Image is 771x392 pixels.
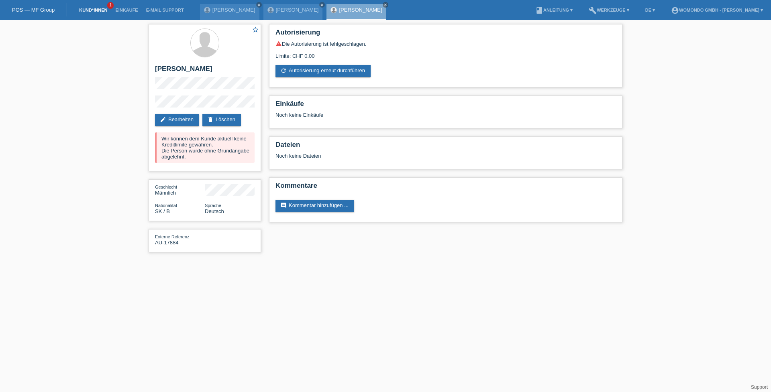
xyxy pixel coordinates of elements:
a: account_circlewomondo GmbH - [PERSON_NAME] ▾ [667,8,767,12]
i: star_border [252,26,259,33]
a: close [256,2,262,8]
a: close [319,2,325,8]
h2: [PERSON_NAME] [155,65,255,77]
a: Kund*innen [75,8,111,12]
a: star_border [252,26,259,35]
i: close [320,3,324,7]
div: Limite: CHF 0.00 [275,47,616,59]
i: account_circle [671,6,679,14]
a: refreshAutorisierung erneut durchführen [275,65,371,77]
a: Support [751,384,768,390]
a: close [383,2,388,8]
a: [PERSON_NAME] [339,7,382,13]
span: Sprache [205,203,221,208]
i: warning [275,41,282,47]
div: Wir können dem Kunde aktuell keine Kreditlimite gewähren. Die Person wurde ohne Grundangabe abgel... [155,132,255,163]
a: Einkäufe [111,8,142,12]
div: Die Autorisierung ist fehlgeschlagen. [275,41,616,47]
i: refresh [280,67,287,74]
div: Männlich [155,184,205,196]
i: edit [160,116,166,123]
a: DE ▾ [641,8,659,12]
div: Noch keine Einkäufe [275,112,616,124]
span: Deutsch [205,208,224,214]
i: close [257,3,261,7]
span: Slowakei / B / 25.03.2016 [155,208,170,214]
h2: Autorisierung [275,28,616,41]
a: E-Mail Support [142,8,188,12]
a: deleteLöschen [202,114,241,126]
i: build [589,6,597,14]
i: delete [207,116,214,123]
a: [PERSON_NAME] [276,7,319,13]
a: buildWerkzeuge ▾ [585,8,633,12]
a: POS — MF Group [12,7,55,13]
span: 1 [107,2,114,9]
a: editBearbeiten [155,114,199,126]
h2: Dateien [275,141,616,153]
span: Geschlecht [155,185,177,189]
i: close [383,3,388,7]
a: commentKommentar hinzufügen ... [275,200,354,212]
a: bookAnleitung ▾ [531,8,577,12]
div: AU-17884 [155,234,205,246]
a: [PERSON_NAME] [212,7,255,13]
span: Nationalität [155,203,177,208]
h2: Einkäufe [275,100,616,112]
h2: Kommentare [275,182,616,194]
span: Externe Referenz [155,234,190,239]
div: Noch keine Dateien [275,153,521,159]
i: book [535,6,543,14]
i: comment [280,202,287,209]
